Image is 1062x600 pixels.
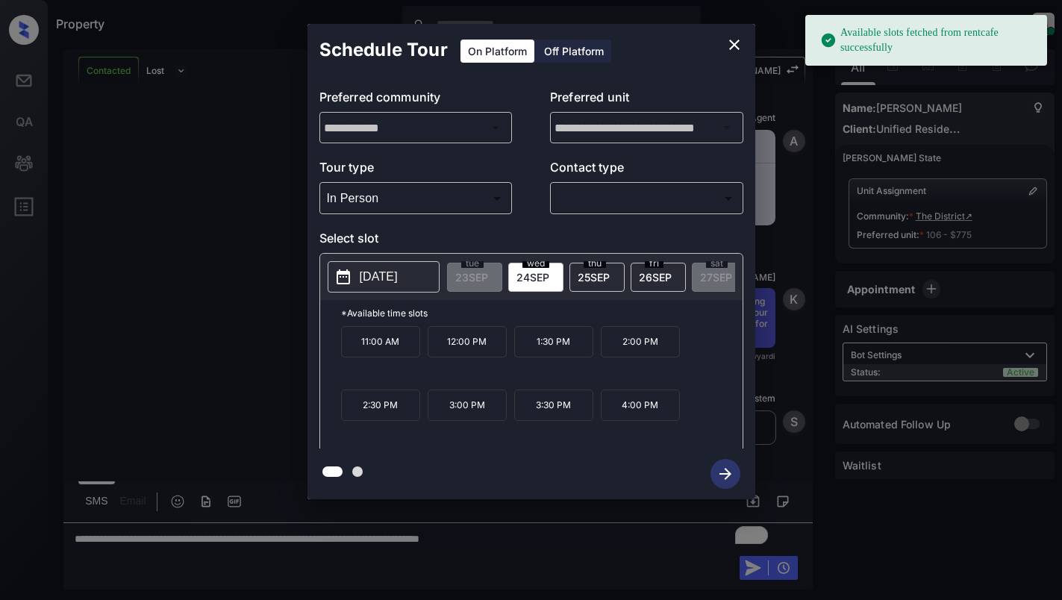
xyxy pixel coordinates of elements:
div: Available slots fetched from rentcafe successfully [820,19,1035,61]
p: 1:30 PM [514,326,593,357]
div: Off Platform [537,40,611,63]
p: 2:00 PM [601,326,680,357]
p: Preferred unit [550,88,743,112]
p: 4:00 PM [601,390,680,421]
span: 25 SEP [578,271,610,284]
h2: Schedule Tour [307,24,460,76]
button: btn-next [702,454,749,493]
p: Contact type [550,158,743,182]
button: [DATE] [328,261,440,293]
p: 3:30 PM [514,390,593,421]
div: In Person [323,186,509,210]
p: [DATE] [360,268,398,286]
p: 12:00 PM [428,326,507,357]
div: On Platform [460,40,534,63]
p: 11:00 AM [341,326,420,357]
div: date-select [508,263,563,292]
span: 26 SEP [639,271,672,284]
span: thu [584,259,606,268]
div: date-select [631,263,686,292]
p: 2:30 PM [341,390,420,421]
p: Preferred community [319,88,513,112]
p: Tour type [319,158,513,182]
div: date-select [569,263,625,292]
span: wed [522,259,549,268]
p: 3:00 PM [428,390,507,421]
p: *Available time slots [341,300,743,326]
button: close [719,30,749,60]
span: 24 SEP [516,271,549,284]
span: fri [645,259,663,268]
p: Select slot [319,229,743,253]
